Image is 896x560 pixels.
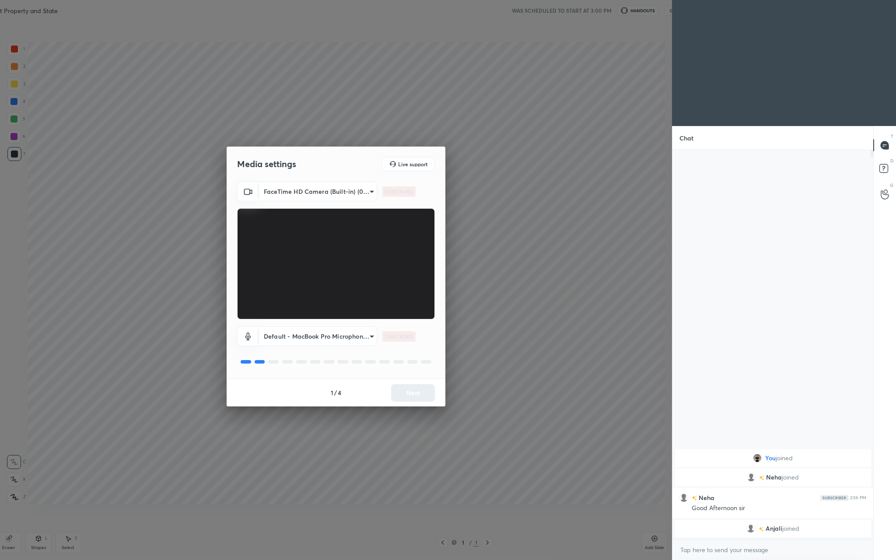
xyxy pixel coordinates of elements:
[890,182,893,189] p: G
[237,158,296,170] h2: Media settings
[891,133,893,140] p: T
[753,454,762,462] img: 9f6949702e7c485d94fd61f2cce3248e.jpg
[890,157,893,164] p: D
[398,161,427,167] h5: Live support
[759,527,764,532] img: no-rating-badge.077c3623.svg
[765,455,776,462] span: You
[259,182,377,201] div: FaceTime HD Camera (Built-in) (05ac:8514)
[747,473,756,482] img: default.png
[385,332,413,340] p: CHECKING
[331,388,333,397] h4: 1
[759,476,764,480] img: no-rating-badge.077c3623.svg
[697,493,714,502] h6: Neha
[850,495,866,500] div: 2:56 PM
[679,493,688,502] img: default.png
[338,388,341,397] h4: 4
[692,496,697,500] img: no-rating-badge.077c3623.svg
[820,495,848,500] img: Yh7BfnbMxzoAAAAASUVORK5CYII=
[746,524,755,533] img: default.png
[766,474,782,481] span: Neha
[259,326,377,346] div: FaceTime HD Camera (Built-in) (05ac:8514)
[776,455,793,462] span: joined
[334,388,337,397] h4: /
[782,474,799,481] span: joined
[782,525,799,532] span: joined
[385,188,413,196] p: CHECKING
[672,126,700,150] p: Chat
[692,504,866,513] div: Good Afternoon sir
[672,448,873,539] div: grid
[766,525,782,532] span: Anjali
